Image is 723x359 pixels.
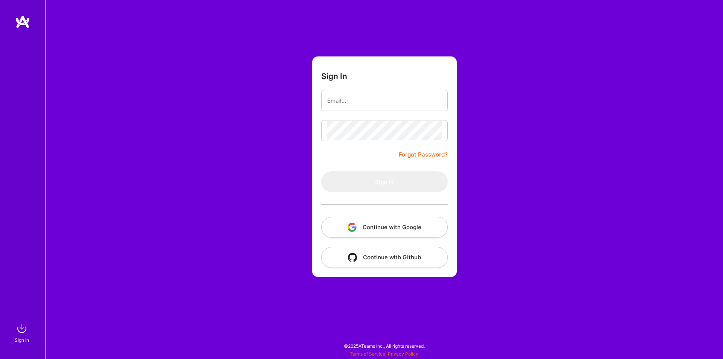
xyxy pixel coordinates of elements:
[388,351,418,357] a: Privacy Policy
[321,171,448,192] button: Sign In
[350,351,385,357] a: Terms of Service
[14,321,29,336] img: sign in
[327,91,442,110] input: Email...
[348,223,357,232] img: icon
[321,247,448,268] button: Continue with Github
[399,150,448,159] a: Forgot Password?
[348,253,357,262] img: icon
[15,336,29,344] div: Sign In
[321,71,347,81] h3: Sign In
[15,15,30,29] img: logo
[45,336,723,355] div: © 2025 ATeams Inc., All rights reserved.
[350,351,418,357] span: |
[16,321,29,344] a: sign inSign In
[321,217,448,238] button: Continue with Google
